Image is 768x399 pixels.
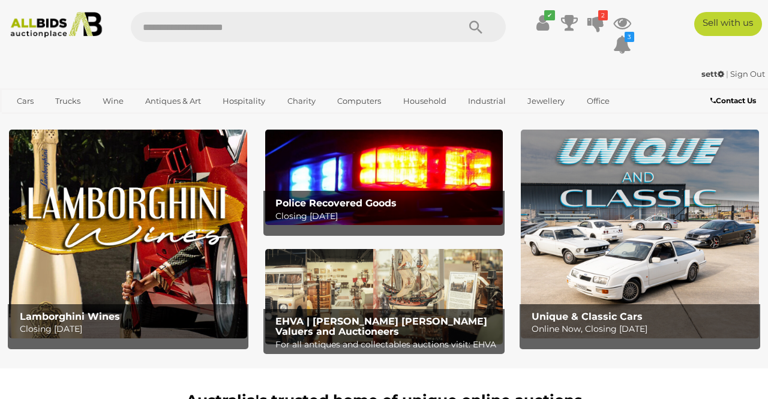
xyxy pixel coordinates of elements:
b: EHVA | [PERSON_NAME] [PERSON_NAME] Valuers and Auctioneers [275,316,487,338]
img: Unique & Classic Cars [521,130,759,338]
a: Police Recovered Goods Police Recovered Goods Closing [DATE] [265,130,503,225]
i: 2 [598,10,608,20]
a: Industrial [460,91,514,111]
b: Contact Us [710,96,756,105]
img: Lamborghini Wines [9,130,247,338]
a: Sell with us [694,12,762,36]
a: sett [701,69,726,79]
img: Allbids.com.au [5,12,107,38]
a: Antiques & Art [137,91,209,111]
a: 3 [613,34,631,55]
a: Computers [329,91,389,111]
p: Closing [DATE] [20,322,242,337]
b: Unique & Classic Cars [532,311,643,322]
strong: sett [701,69,724,79]
a: EHVA | Evans Hastings Valuers and Auctioneers EHVA | [PERSON_NAME] [PERSON_NAME] Valuers and Auct... [265,249,503,344]
img: EHVA | Evans Hastings Valuers and Auctioneers [265,249,503,344]
span: | [726,69,728,79]
b: Police Recovered Goods [275,197,397,209]
a: Charity [280,91,323,111]
a: Lamborghini Wines Lamborghini Wines Closing [DATE] [9,130,247,338]
p: Online Now, Closing [DATE] [532,322,754,337]
i: ✔ [544,10,555,20]
a: Household [395,91,454,111]
a: 2 [587,12,605,34]
a: Wine [95,91,131,111]
a: [GEOGRAPHIC_DATA] [55,111,156,131]
p: For all antiques and collectables auctions visit: EHVA [275,337,498,352]
a: Contact Us [710,94,759,107]
button: Search [446,12,506,42]
a: Sign Out [730,69,765,79]
a: Trucks [47,91,88,111]
img: Police Recovered Goods [265,130,503,225]
a: Hospitality [215,91,273,111]
a: Unique & Classic Cars Unique & Classic Cars Online Now, Closing [DATE] [521,130,759,338]
a: ✔ [534,12,552,34]
a: Cars [9,91,41,111]
p: Closing [DATE] [275,209,498,224]
a: Office [579,91,617,111]
i: 3 [625,32,634,42]
b: Lamborghini Wines [20,311,120,322]
a: Sports [9,111,49,131]
a: Jewellery [520,91,572,111]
